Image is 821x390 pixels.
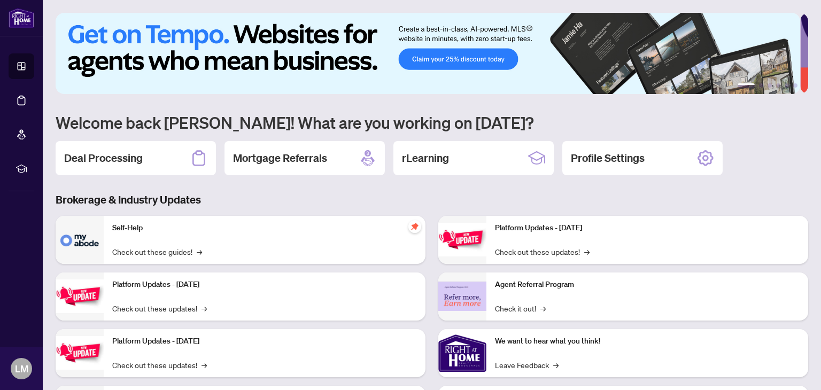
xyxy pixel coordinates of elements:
p: We want to hear what you think! [495,336,800,347]
img: Platform Updates - June 23, 2025 [438,223,486,256]
span: → [540,302,546,314]
p: Platform Updates - [DATE] [112,279,417,291]
button: 5 [785,83,789,88]
a: Check out these guides!→ [112,246,202,258]
p: Platform Updates - [DATE] [112,336,417,347]
span: → [197,246,202,258]
h2: Deal Processing [64,151,143,166]
span: → [202,302,207,314]
button: 4 [776,83,780,88]
img: We want to hear what you think! [438,329,486,377]
p: Platform Updates - [DATE] [495,222,800,234]
span: → [553,359,559,371]
p: Agent Referral Program [495,279,800,291]
h1: Welcome back [PERSON_NAME]! What are you working on [DATE]? [56,112,808,132]
span: LM [15,361,28,376]
img: logo [9,8,34,28]
button: 1 [738,83,755,88]
h3: Brokerage & Industry Updates [56,192,808,207]
img: Slide 0 [56,13,800,94]
img: Self-Help [56,216,104,264]
button: Open asap [778,353,810,385]
a: Leave Feedback→ [495,359,559,371]
span: → [202,359,207,371]
p: Self-Help [112,222,417,234]
span: pushpin [408,220,421,233]
img: Platform Updates - September 16, 2025 [56,279,104,313]
h2: rLearning [402,151,449,166]
span: → [584,246,590,258]
button: 3 [768,83,772,88]
img: Agent Referral Program [438,282,486,311]
button: 2 [759,83,763,88]
button: 6 [793,83,797,88]
a: Check out these updates!→ [495,246,590,258]
a: Check out these updates!→ [112,302,207,314]
h2: Profile Settings [571,151,645,166]
a: Check out these updates!→ [112,359,207,371]
a: Check it out!→ [495,302,546,314]
h2: Mortgage Referrals [233,151,327,166]
img: Platform Updates - July 21, 2025 [56,336,104,370]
